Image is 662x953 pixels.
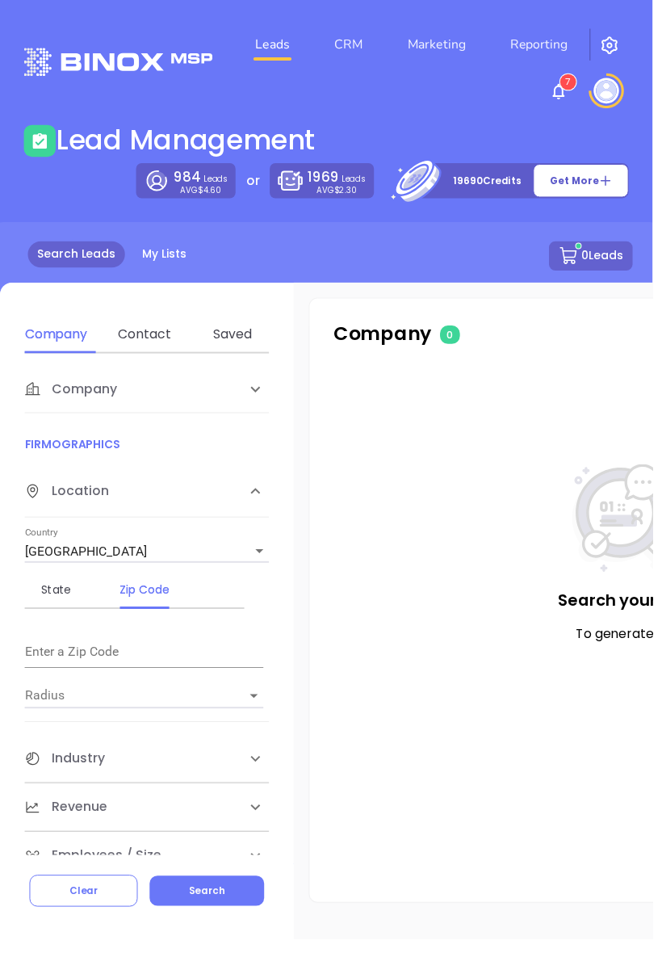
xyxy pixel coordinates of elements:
[204,330,268,349] div: Saved
[30,888,140,920] button: Clear
[557,245,642,275] button: 0Leads
[176,170,203,189] span: 984
[183,190,224,197] p: AVG
[338,324,641,353] p: Company
[25,472,273,525] div: Location
[339,187,362,199] span: $2.30
[201,187,224,199] span: $4.60
[25,535,59,545] label: Country
[459,175,529,191] p: 19690 Credits
[28,245,127,271] a: Search Leads
[321,190,362,197] p: AVG
[312,170,343,189] span: 1969
[446,330,467,349] span: 0
[25,489,111,508] span: Location
[573,78,579,89] span: 7
[115,330,178,349] div: Contact
[25,809,109,829] span: Revenue
[312,170,371,190] p: Leads
[24,48,216,77] img: logo
[191,896,228,910] span: Search
[602,79,628,105] img: user
[25,330,89,349] div: Company
[246,695,269,717] button: Open
[70,896,99,910] span: Clear
[25,385,119,405] span: Company
[25,547,273,573] div: [GEOGRAPHIC_DATA]
[25,760,107,779] span: Industry
[25,745,273,794] div: Industry
[25,371,273,419] div: Company
[568,75,584,91] sup: 7
[557,83,576,103] img: iconNotification
[115,589,178,608] div: Zip Code
[25,844,273,892] div: Employees / Size
[511,29,582,61] a: Reporting
[25,589,89,608] div: State
[25,795,273,843] div: Revenue
[249,174,263,193] p: or
[25,442,273,460] p: FIRMOGRAPHICS
[253,29,300,61] a: Leads
[176,170,231,190] p: Leads
[609,36,628,56] img: iconSetting
[135,245,199,271] a: My Lists
[541,166,638,200] button: Get More
[407,29,479,61] a: Marketing
[333,29,375,61] a: CRM
[25,859,164,878] span: Employees / Size
[57,126,320,159] h1: Lead Management
[152,888,268,919] button: Search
